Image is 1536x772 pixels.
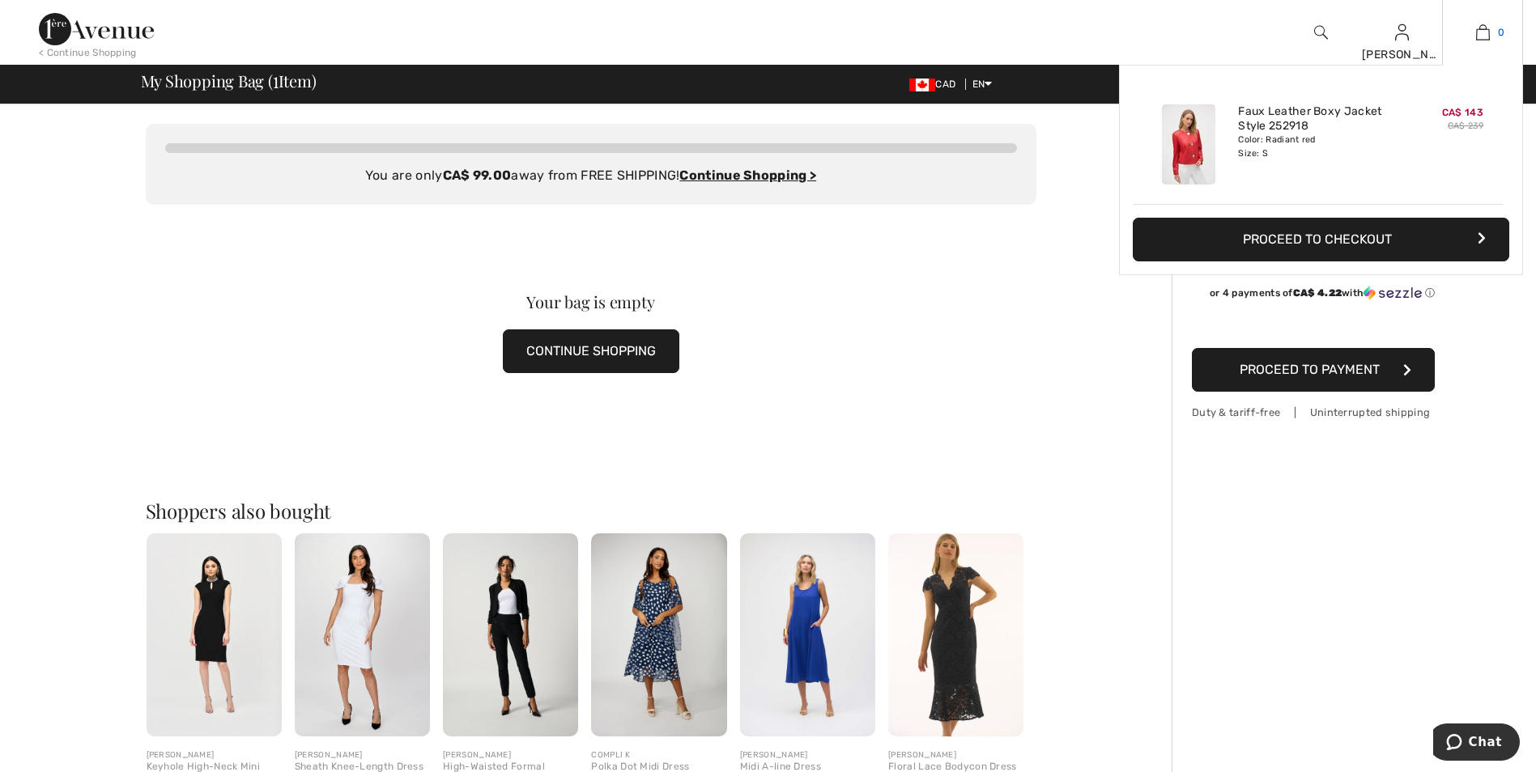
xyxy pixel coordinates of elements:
[146,501,1036,520] h2: Shoppers also bought
[295,533,430,736] img: Sheath Knee-Length Dress Style 241048
[909,78,935,91] img: Canadian Dollar
[147,533,282,736] img: Keyhole High-Neck Mini Dress Style 243313
[1443,23,1522,42] a: 0
[740,749,875,761] div: [PERSON_NAME]
[1240,362,1380,377] span: Proceed to Payment
[1395,24,1409,40] a: Sign In
[190,294,992,310] div: Your bag is empty
[909,78,962,90] span: CAD
[273,69,279,90] span: 1
[141,73,317,89] span: My Shopping Bag ( Item)
[295,749,430,761] div: [PERSON_NAME]
[1395,23,1409,42] img: My Info
[1238,134,1398,159] div: Color: Radiant red Size: S
[147,749,282,761] div: [PERSON_NAME]
[443,533,578,736] img: High-Waisted Formal Trousers Style 144092
[1133,218,1509,261] button: Proceed to Checkout
[1476,23,1490,42] img: My Bag
[1433,723,1520,764] iframe: Opens a widget where you can chat to one of our agents
[39,45,137,60] div: < Continue Shopping
[1362,46,1441,63] div: [PERSON_NAME]
[888,533,1023,736] img: Floral Lace Bodycon Dress Style 251714
[1192,405,1435,420] div: Duty & tariff-free | Uninterrupted shipping
[1238,104,1398,134] a: Faux Leather Boxy Jacket Style 252918
[1314,23,1328,42] img: search the website
[1162,104,1215,185] img: Faux Leather Boxy Jacket Style 252918
[165,166,1017,185] div: You are only away from FREE SHIPPING!
[503,329,679,373] button: CONTINUE SHOPPING
[740,533,875,736] img: Midi A-line Dress Style 252016
[1192,348,1435,392] button: Proceed to Payment
[972,78,993,90] span: EN
[443,749,578,761] div: [PERSON_NAME]
[591,749,726,761] div: COMPLI K
[888,749,1023,761] div: [PERSON_NAME]
[1442,107,1483,118] span: CA$ 143
[1498,25,1504,40] span: 0
[591,533,726,736] img: Polka Dot Midi Dress Style 50115
[679,168,816,183] a: Continue Shopping >
[39,13,154,45] img: 1ère Avenue
[1448,121,1483,131] s: CA$ 239
[443,168,512,183] strong: CA$ 99.00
